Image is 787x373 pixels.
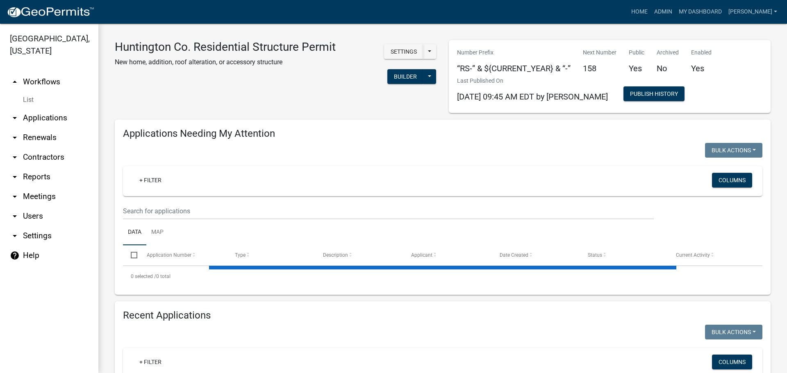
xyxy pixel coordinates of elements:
[139,245,227,265] datatable-header-cell: Application Number
[10,231,20,241] i: arrow_drop_down
[387,69,423,84] button: Builder
[623,91,685,98] wm-modal-confirm: Workflow Publish History
[123,219,146,246] a: Data
[411,252,432,258] span: Applicant
[323,252,348,258] span: Description
[623,86,685,101] button: Publish History
[123,266,762,287] div: 0 total
[457,92,608,102] span: [DATE] 09:45 AM EDT by [PERSON_NAME]
[123,310,762,321] h4: Recent Applications
[691,48,712,57] p: Enabled
[457,77,608,85] p: Last Published On
[657,63,679,73] h5: No
[676,4,725,20] a: My Dashboard
[10,172,20,182] i: arrow_drop_down
[583,48,616,57] p: Next Number
[725,4,780,20] a: [PERSON_NAME]
[691,63,712,73] h5: Yes
[588,252,602,258] span: Status
[500,252,528,258] span: Date Created
[583,63,616,73] h5: 158
[123,128,762,140] h4: Applications Needing My Attention
[10,211,20,221] i: arrow_drop_down
[629,63,644,73] h5: Yes
[235,252,246,258] span: Type
[115,40,336,54] h3: Huntington Co. Residential Structure Permit
[227,245,315,265] datatable-header-cell: Type
[123,245,139,265] datatable-header-cell: Select
[146,219,168,246] a: Map
[705,143,762,158] button: Bulk Actions
[10,113,20,123] i: arrow_drop_down
[133,173,168,188] a: + Filter
[712,355,752,369] button: Columns
[668,245,756,265] datatable-header-cell: Current Activity
[628,4,651,20] a: Home
[131,274,156,279] span: 0 selected /
[147,252,191,258] span: Application Number
[651,4,676,20] a: Admin
[10,152,20,162] i: arrow_drop_down
[10,77,20,87] i: arrow_drop_up
[10,251,20,260] i: help
[10,192,20,201] i: arrow_drop_down
[315,245,403,265] datatable-header-cell: Description
[115,57,336,67] p: New home, addition, roof alteration, or accessory structure
[705,325,762,339] button: Bulk Actions
[629,48,644,57] p: Public
[491,245,580,265] datatable-header-cell: Date Created
[123,203,654,219] input: Search for applications
[457,63,571,73] h5: “RS-” & ${CURRENT_YEAR} & “-”
[657,48,679,57] p: Archived
[403,245,491,265] datatable-header-cell: Applicant
[712,173,752,188] button: Columns
[580,245,668,265] datatable-header-cell: Status
[457,48,571,57] p: Number Prefix
[10,133,20,142] i: arrow_drop_down
[676,252,710,258] span: Current Activity
[133,355,168,369] a: + Filter
[384,44,423,59] button: Settings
